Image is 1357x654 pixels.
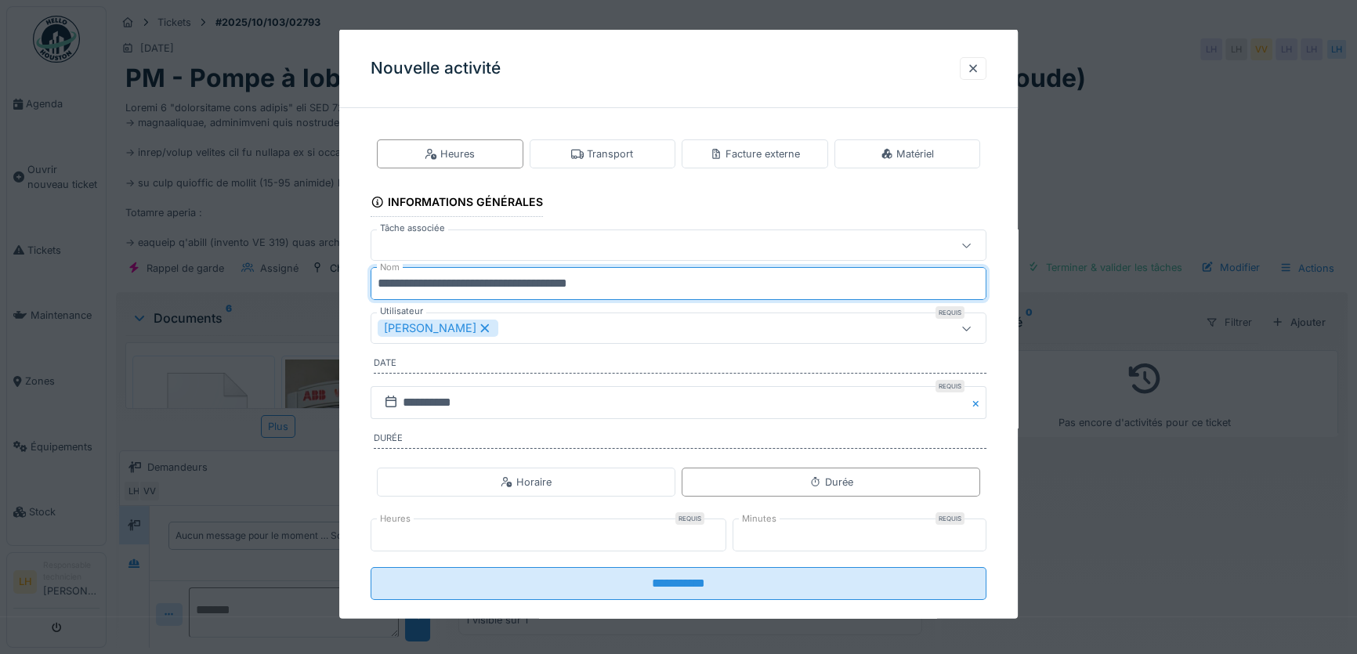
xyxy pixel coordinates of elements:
[378,320,498,337] div: [PERSON_NAME]
[809,474,853,489] div: Durée
[425,146,475,161] div: Heures
[501,474,552,489] div: Horaire
[377,222,448,235] label: Tâche associée
[377,261,403,274] label: Nom
[371,190,543,217] div: Informations générales
[571,146,633,161] div: Transport
[374,356,986,374] label: Date
[377,512,414,526] label: Heures
[935,380,964,392] div: Requis
[374,432,986,449] label: Durée
[969,386,986,419] button: Close
[371,59,501,78] h3: Nouvelle activité
[935,306,964,319] div: Requis
[675,512,704,525] div: Requis
[935,512,964,525] div: Requis
[739,512,780,526] label: Minutes
[881,146,934,161] div: Matériel
[710,146,800,161] div: Facture externe
[377,305,426,318] label: Utilisateur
